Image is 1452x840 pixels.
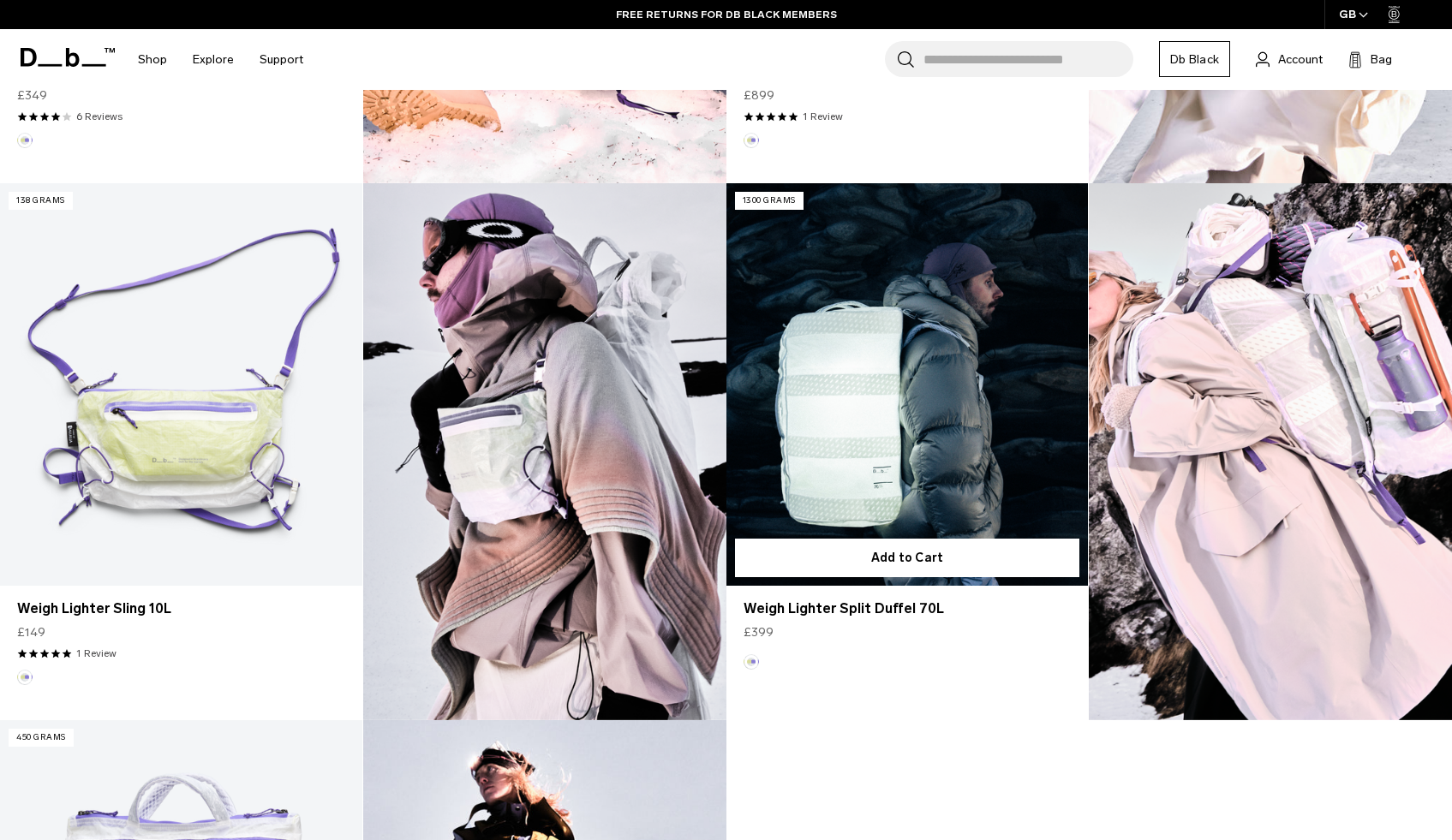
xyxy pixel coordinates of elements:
p: 450 grams [9,729,74,747]
p: 1300 grams [735,192,804,210]
p: 138 grams [9,192,73,210]
button: Aurora [17,670,33,685]
span: £399 [744,623,774,641]
a: Weigh Lighter Split Duffel 70L [726,183,1089,586]
a: Db Black [1159,41,1230,77]
span: £899 [744,86,774,104]
span: Bag [1371,51,1392,69]
a: Weigh Lighter Sling 10L [17,599,345,619]
a: 6 reviews [76,109,122,124]
a: Account [1256,49,1323,69]
span: £349 [17,86,47,104]
a: Weigh Lighter Split Duffel 70L [744,599,1072,619]
a: FREE RETURNS FOR DB BLACK MEMBERS [616,7,837,22]
a: 1 reviews [803,109,843,124]
button: Aurora [744,654,759,670]
span: Account [1278,51,1323,69]
img: Content block image [363,183,726,720]
button: Bag [1348,49,1392,69]
img: Content block image [1089,183,1452,720]
a: Support [260,29,303,90]
button: Add to Cart [735,539,1080,577]
button: Aurora [744,133,759,148]
a: Explore [193,29,234,90]
a: Shop [138,29,167,90]
nav: Main Navigation [125,29,316,90]
span: £149 [17,623,45,641]
a: 1 reviews [76,646,117,661]
button: Aurora [17,133,33,148]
